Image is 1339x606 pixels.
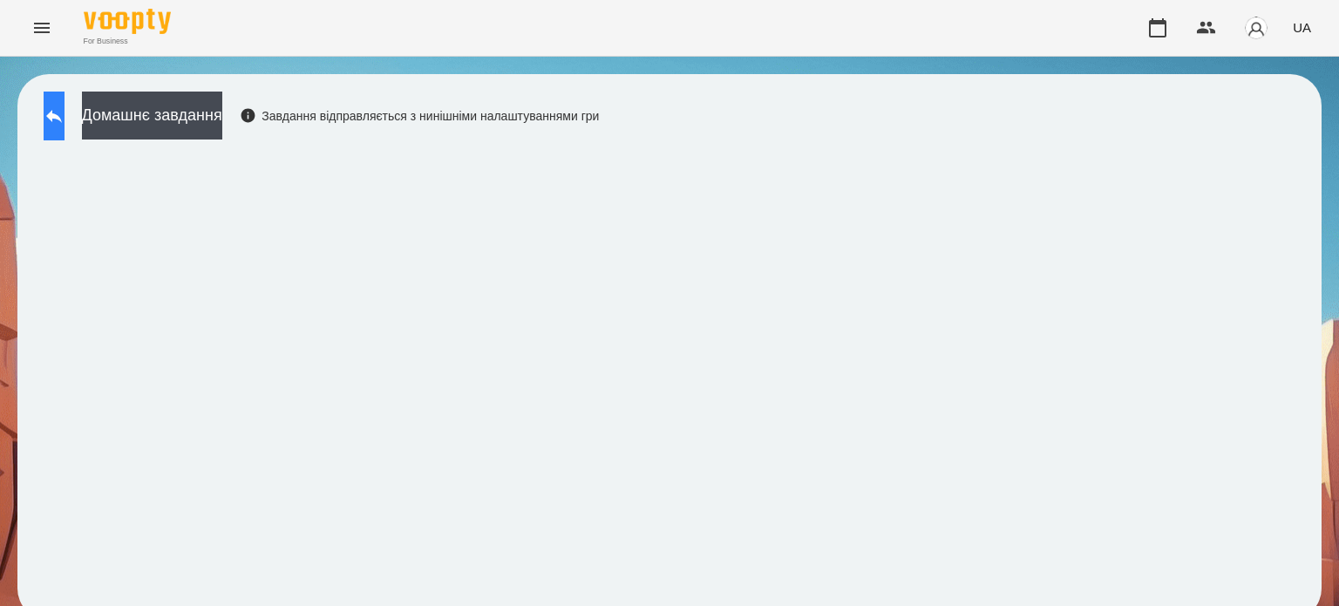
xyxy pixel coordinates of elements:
[1244,16,1268,40] img: avatar_s.png
[21,7,63,49] button: Menu
[82,92,222,140] button: Домашнє завдання
[84,9,171,34] img: Voopty Logo
[84,36,171,47] span: For Business
[240,107,600,125] div: Завдання відправляється з нинішніми налаштуваннями гри
[1293,18,1311,37] span: UA
[1286,11,1318,44] button: UA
